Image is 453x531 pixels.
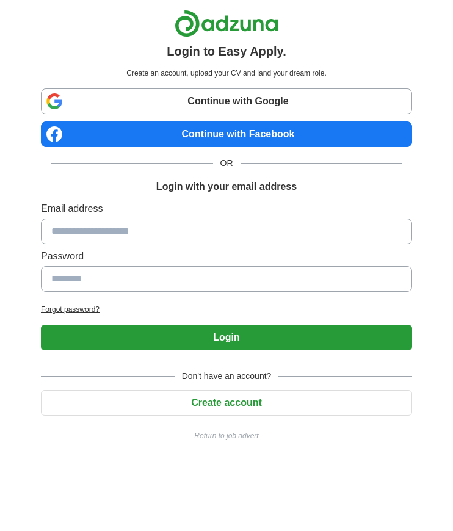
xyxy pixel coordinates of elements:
[41,201,412,216] label: Email address
[41,88,412,114] a: Continue with Google
[167,42,286,60] h1: Login to Easy Apply.
[175,10,278,37] img: Adzuna logo
[41,249,412,264] label: Password
[41,430,412,441] a: Return to job advert
[41,397,412,408] a: Create account
[41,121,412,147] a: Continue with Facebook
[156,179,297,194] h1: Login with your email address
[41,325,412,350] button: Login
[41,390,412,416] button: Create account
[43,68,410,79] p: Create an account, upload your CV and land your dream role.
[213,157,241,170] span: OR
[41,304,412,315] a: Forgot password?
[175,370,279,383] span: Don't have an account?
